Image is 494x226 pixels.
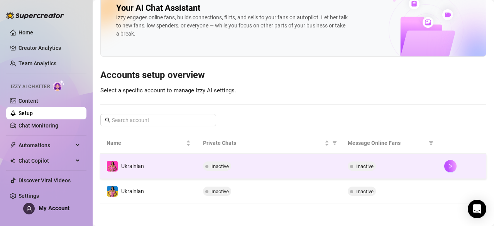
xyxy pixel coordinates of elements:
h3: Accounts setup overview [100,69,486,82]
img: AI Chatter [53,80,65,91]
img: Chat Copilot [10,158,15,163]
a: Settings [19,193,39,199]
span: Inactive [211,189,229,194]
input: Search account [112,116,205,124]
a: Creator Analytics [19,42,80,54]
span: Izzy AI Chatter [11,83,50,90]
th: Private Chats [197,133,342,154]
span: My Account [39,205,69,212]
span: search [105,117,110,123]
img: Ukrainian [107,161,118,172]
span: Inactive [356,189,374,194]
a: Chat Monitoring [19,122,58,129]
span: Automations [19,139,73,151]
th: Name [100,133,197,154]
img: Ukrainian [107,186,118,197]
span: Inactive [356,163,374,169]
span: thunderbolt [10,142,16,148]
span: Ukrainian [121,188,144,194]
span: user [26,206,32,212]
img: logo-BBDzfeDw.svg [6,12,64,19]
span: right [448,163,453,169]
a: Setup [19,110,33,116]
span: Ukrainian [121,163,144,169]
a: Discover Viral Videos [19,177,71,184]
a: Team Analytics [19,60,56,66]
a: Home [19,29,33,36]
span: Message Online Fans [348,139,426,147]
span: filter [331,137,338,149]
span: Select a specific account to manage Izzy AI settings. [100,87,236,94]
span: Inactive [211,163,229,169]
span: filter [429,141,433,145]
div: Izzy engages online fans, builds connections, flirts, and sells to your fans on autopilot. Let he... [116,14,348,38]
button: right [444,160,457,172]
span: Chat Copilot [19,155,73,167]
span: Private Chats [203,139,323,147]
span: Name [107,139,184,147]
a: Content [19,98,38,104]
h2: Your AI Chat Assistant [116,3,200,14]
span: filter [332,141,337,145]
div: Open Intercom Messenger [468,200,486,218]
span: filter [427,137,435,149]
